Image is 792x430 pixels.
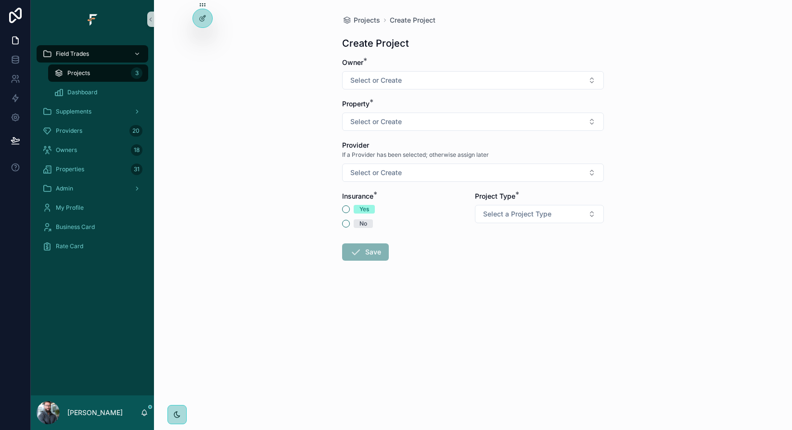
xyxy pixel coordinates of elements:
[48,64,148,82] a: Projects3
[131,164,142,175] div: 31
[37,45,148,63] a: Field Trades
[350,76,402,85] span: Select or Create
[475,192,515,200] span: Project Type
[131,144,142,156] div: 18
[56,242,83,250] span: Rate Card
[56,165,84,173] span: Properties
[37,218,148,236] a: Business Card
[37,122,148,139] a: Providers20
[342,100,370,108] span: Property
[342,192,373,200] span: Insurance
[48,84,148,101] a: Dashboard
[67,69,90,77] span: Projects
[342,141,369,149] span: Provider
[342,15,380,25] a: Projects
[37,238,148,255] a: Rate Card
[37,141,148,159] a: Owners18
[342,164,604,182] button: Select Button
[131,67,142,79] div: 3
[37,161,148,178] a: Properties31
[67,89,97,96] span: Dashboard
[37,103,148,120] a: Supplements
[359,219,367,228] div: No
[56,127,82,135] span: Providers
[359,205,369,214] div: Yes
[56,146,77,154] span: Owners
[56,50,89,58] span: Field Trades
[129,125,142,137] div: 20
[342,113,604,131] button: Select Button
[342,58,363,66] span: Owner
[475,205,604,223] button: Select Button
[390,15,435,25] a: Create Project
[56,108,91,115] span: Supplements
[350,168,402,177] span: Select or Create
[85,12,100,27] img: App logo
[56,185,73,192] span: Admin
[56,204,84,212] span: My Profile
[31,38,154,267] div: scrollable content
[342,37,409,50] h1: Create Project
[342,151,489,159] span: If a Provider has been selected; otherwise assign later
[67,408,123,417] p: [PERSON_NAME]
[56,223,95,231] span: Business Card
[37,180,148,197] a: Admin
[483,209,551,219] span: Select a Project Type
[37,199,148,216] a: My Profile
[342,71,604,89] button: Select Button
[354,15,380,25] span: Projects
[350,117,402,126] span: Select or Create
